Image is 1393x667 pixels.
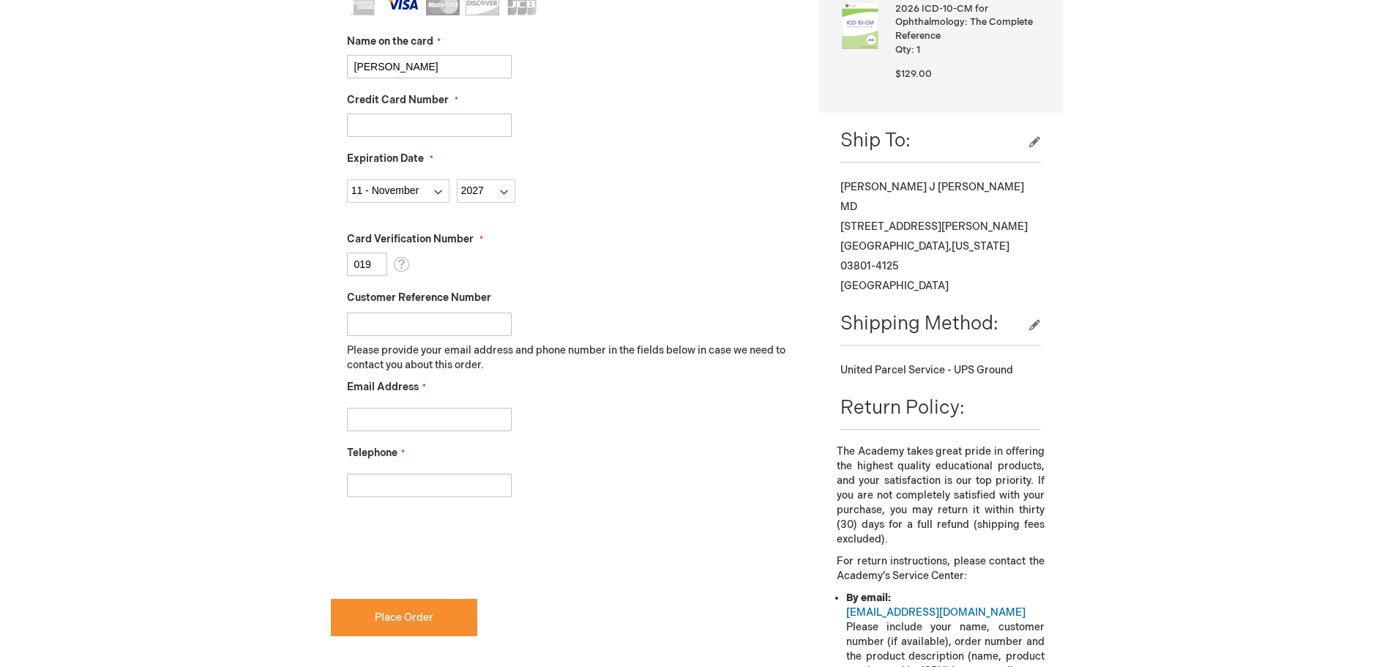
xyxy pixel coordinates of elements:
a: [EMAIL_ADDRESS][DOMAIN_NAME] [846,606,1026,619]
input: Card Verification Number [347,253,387,276]
span: Credit Card Number [347,94,449,106]
span: Return Policy: [840,397,965,420]
span: Qty [895,44,911,56]
span: [US_STATE] [952,240,1009,253]
div: [PERSON_NAME] J [PERSON_NAME] MD [STREET_ADDRESS][PERSON_NAME] [GEOGRAPHIC_DATA] , 03801-4125 [GE... [840,177,1040,296]
input: Credit Card Number [347,113,512,137]
span: Telephone [347,447,397,459]
p: The Academy takes great pride in offering the highest quality educational products, and your sati... [837,444,1044,547]
span: $129.00 [895,68,932,80]
strong: 2026 ICD-10-CM for Ophthalmology: The Complete Reference [895,2,1040,43]
span: Customer Reference Number [347,291,491,304]
span: Expiration Date [347,152,424,165]
p: Please provide your email address and phone number in the fields below in case we need to contact... [347,343,797,373]
span: Ship To: [840,130,911,152]
span: Shipping Method: [840,313,998,335]
span: Email Address [347,381,419,393]
span: Place Order [375,611,433,624]
img: 2026 ICD-10-CM for Ophthalmology: The Complete Reference [837,2,884,49]
span: United Parcel Service - UPS Ground [840,364,1013,376]
span: Card Verification Number [347,233,474,245]
p: For return instructions, please contact the Academy’s Service Center: [837,554,1044,584]
span: Name on the card [347,35,433,48]
span: 1 [916,44,920,56]
button: Place Order [331,599,477,636]
strong: By email: [846,592,891,604]
iframe: reCAPTCHA [331,521,553,578]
